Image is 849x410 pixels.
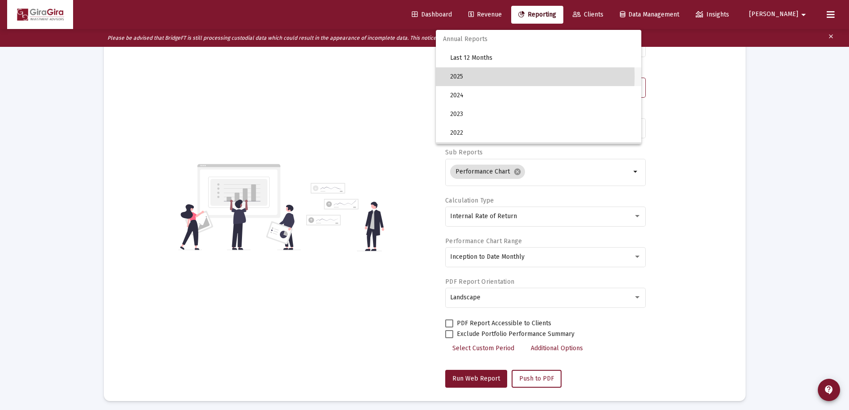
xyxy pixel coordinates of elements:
[450,124,634,142] span: 2022
[450,67,634,86] span: 2025
[436,30,641,49] span: Annual Reports
[450,105,634,124] span: 2023
[450,142,634,161] span: 2021
[450,86,634,105] span: 2024
[450,49,634,67] span: Last 12 Months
